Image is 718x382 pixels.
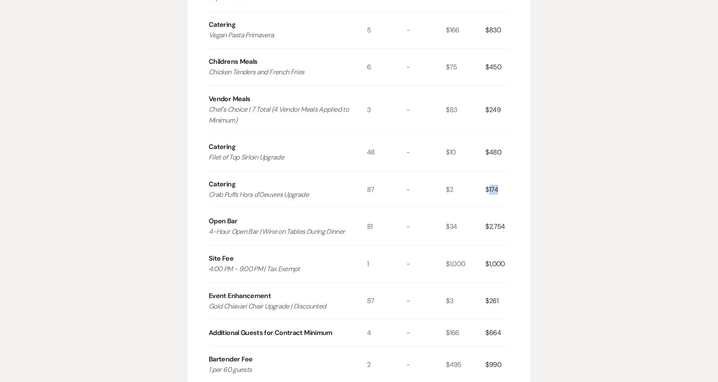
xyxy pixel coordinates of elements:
div: $83 [446,86,485,133]
div: Additional Guests for Contract Minimum [209,328,333,338]
div: - [406,208,446,245]
p: Chef's Choice | 7 Total (4 Vendor Meals Applied to Minimum) [209,104,351,126]
div: Catering [209,179,236,189]
div: $75 [446,49,485,86]
div: - [406,12,446,49]
div: $830 [485,12,509,49]
div: $2 [446,171,485,208]
div: $2,754 [485,208,509,245]
div: Vendor Meals [209,94,250,104]
div: - [406,49,446,86]
div: Catering [209,20,236,30]
div: $34 [446,208,485,245]
div: $1,000 [446,246,485,283]
div: - [406,283,446,320]
p: Gold Chiavari Chair Upgrade | Discounted [209,301,351,312]
div: Site Fee [209,254,233,264]
p: Chicken Tenders and French Fries [209,67,351,78]
p: Filet of Top Sirloin Upgrade [209,152,351,163]
div: - [406,86,446,133]
div: $450 [485,49,509,86]
div: - [406,171,446,208]
div: $10 [446,134,485,171]
div: Event Enhancement [209,291,271,301]
div: $249 [485,86,509,133]
div: 1 [367,246,406,283]
p: 4:00 PM - 9:00 PM | Tax Exempt [209,264,351,275]
div: Bartender Fee [209,354,253,364]
div: - [406,246,446,283]
div: 48 [367,134,406,171]
div: Catering [209,142,236,152]
p: Crab Puffs Hors d'Oeuvres Upgrade [209,189,351,200]
div: Childrens Meals [209,57,257,67]
div: 6 [367,49,406,86]
div: - [406,320,446,346]
div: Open Bar [209,216,237,226]
div: $166 [446,320,485,346]
div: $174 [485,171,509,208]
div: $480 [485,134,509,171]
div: 87 [367,283,406,320]
div: $3 [446,283,485,320]
div: $1,000 [485,246,509,283]
div: 5 [367,12,406,49]
div: - [406,134,446,171]
p: Vegan Pasta Primavera [209,30,351,41]
p: 1 per 60 guests [209,364,351,375]
div: $664 [485,320,509,346]
div: 3 [367,86,406,133]
div: $166 [446,12,485,49]
div: 87 [367,171,406,208]
div: 81 [367,208,406,245]
p: 4-Hour Open Bar | Wine on Tables During Dinner [209,226,351,237]
div: $261 [485,283,509,320]
div: 4 [367,320,406,346]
